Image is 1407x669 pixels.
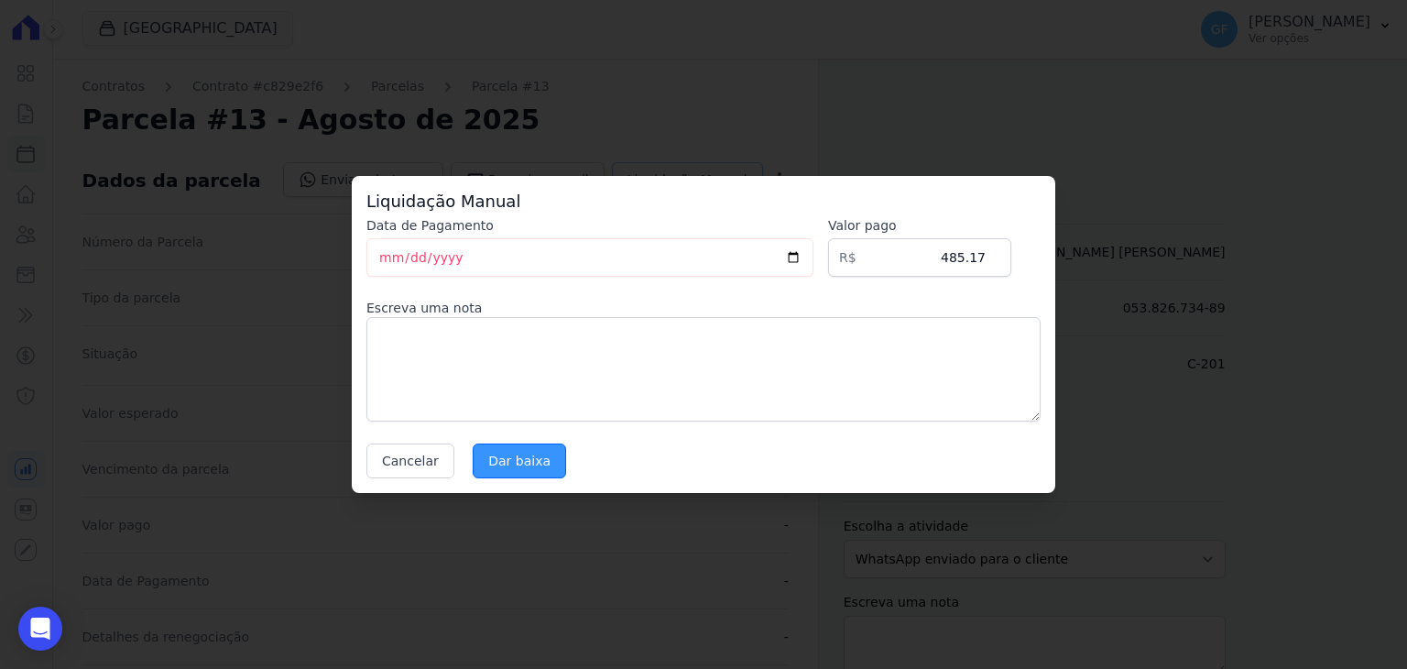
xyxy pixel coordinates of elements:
label: Escreva uma nota [366,299,1041,317]
label: Data de Pagamento [366,216,813,235]
h3: Liquidação Manual [366,191,1041,213]
label: Valor pago [828,216,1011,235]
div: Open Intercom Messenger [18,607,62,651]
input: Dar baixa [473,444,566,478]
button: Cancelar [366,444,454,478]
